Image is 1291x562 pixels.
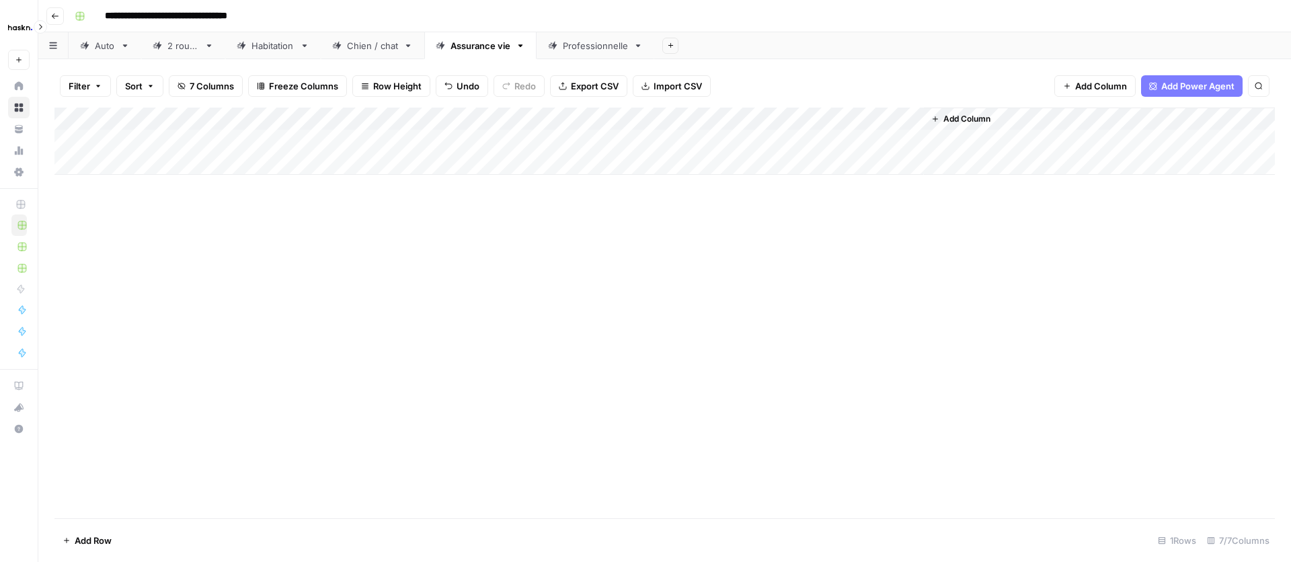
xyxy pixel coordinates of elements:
[8,75,30,97] a: Home
[1054,75,1136,97] button: Add Column
[1075,79,1127,93] span: Add Column
[943,113,990,125] span: Add Column
[248,75,347,97] button: Freeze Columns
[514,79,536,93] span: Redo
[190,79,234,93] span: 7 Columns
[8,375,30,397] a: AirOps Academy
[537,32,654,59] a: Professionnelle
[251,39,295,52] div: Habitation
[1202,530,1275,551] div: 7/7 Columns
[321,32,424,59] a: Chien / chat
[373,79,422,93] span: Row Height
[8,15,32,40] img: Haskn Logo
[8,397,30,418] button: What's new?
[60,75,111,97] button: Filter
[269,79,338,93] span: Freeze Columns
[347,39,398,52] div: Chien / chat
[95,39,115,52] div: Auto
[8,11,30,44] button: Workspace: Haskn
[141,32,225,59] a: 2 roues
[54,530,120,551] button: Add Row
[69,79,90,93] span: Filter
[167,39,199,52] div: 2 roues
[169,75,243,97] button: 7 Columns
[125,79,143,93] span: Sort
[571,79,619,93] span: Export CSV
[69,32,141,59] a: Auto
[352,75,430,97] button: Row Height
[563,39,628,52] div: Professionnelle
[8,418,30,440] button: Help + Support
[1152,530,1202,551] div: 1 Rows
[654,79,702,93] span: Import CSV
[8,97,30,118] a: Browse
[494,75,545,97] button: Redo
[1161,79,1235,93] span: Add Power Agent
[225,32,321,59] a: Habitation
[8,161,30,183] a: Settings
[926,110,996,128] button: Add Column
[633,75,711,97] button: Import CSV
[550,75,627,97] button: Export CSV
[451,39,510,52] div: Assurance vie
[116,75,163,97] button: Sort
[424,32,537,59] a: Assurance vie
[8,118,30,140] a: Your Data
[436,75,488,97] button: Undo
[75,534,112,547] span: Add Row
[1141,75,1243,97] button: Add Power Agent
[8,140,30,161] a: Usage
[457,79,479,93] span: Undo
[9,397,29,417] div: What's new?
